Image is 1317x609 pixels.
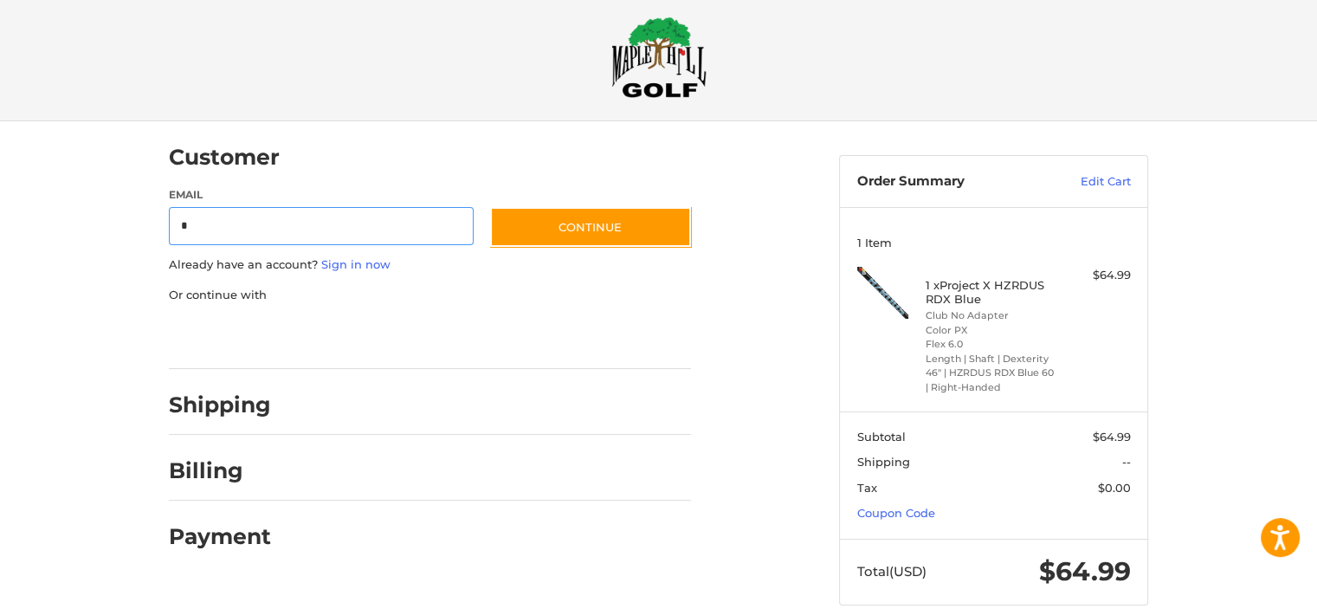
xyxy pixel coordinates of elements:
p: Or continue with [169,287,691,304]
img: Maple Hill Golf [611,16,707,98]
span: Subtotal [857,430,906,444]
li: Color PX [926,323,1058,338]
li: Club No Adapter [926,308,1058,323]
a: Coupon Code [857,506,935,520]
h2: Shipping [169,392,271,418]
iframe: PayPal-paylater [310,321,440,352]
label: Email [169,187,474,203]
h4: 1 x Project X HZRDUS RDX Blue [926,278,1058,307]
li: Flex 6.0 [926,337,1058,352]
span: Shipping [857,455,910,469]
span: -- [1122,455,1131,469]
span: $0.00 [1098,481,1131,495]
a: Sign in now [321,257,391,271]
span: Tax [857,481,877,495]
button: Continue [490,207,691,247]
div: $64.99 [1062,267,1131,284]
h2: Payment [169,523,271,550]
iframe: PayPal-paypal [164,321,294,352]
h2: Customer [169,144,280,171]
span: $64.99 [1039,555,1131,587]
h2: Billing [169,457,270,484]
a: Edit Cart [1043,173,1131,191]
p: Already have an account? [169,256,691,274]
iframe: Google Customer Reviews [1174,562,1317,609]
span: $64.99 [1093,430,1131,444]
h3: 1 Item [857,236,1131,249]
li: Length | Shaft | Dexterity 46" | HZRDUS RDX Blue 60 | Right-Handed [926,352,1058,395]
span: Total (USD) [857,563,926,580]
h3: Order Summary [857,173,1043,191]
